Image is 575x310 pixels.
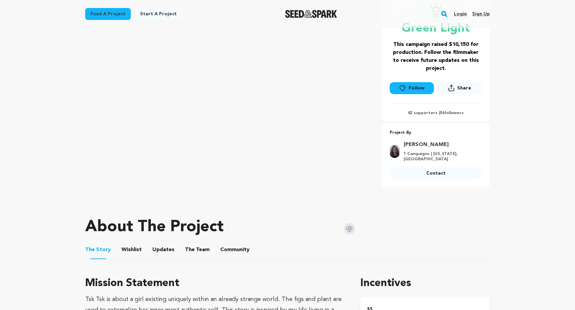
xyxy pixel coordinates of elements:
[344,223,355,234] img: Seed&Spark Instagram Icon
[85,246,111,254] span: Story
[85,8,131,20] a: Fund a project
[438,82,482,97] span: Share
[438,82,482,94] button: Share
[404,151,478,162] p: 1 Campaigns | [US_STATE], [GEOGRAPHIC_DATA]
[390,129,482,137] p: Project By
[285,10,337,18] a: Seed&Spark Homepage
[390,167,482,179] a: Contact
[360,275,490,291] h1: Incentives
[457,85,471,91] span: Share
[85,219,224,235] h1: About The Project
[152,246,174,254] span: Updates
[472,9,490,19] a: Sign up
[285,10,337,18] img: Seed&Spark Logo Dark Mode
[185,246,210,254] span: Team
[121,246,142,254] span: Wishlist
[390,41,482,73] h3: This campaign raised $10,150 for production. Follow the filmmaker to receive future updates on th...
[390,110,482,116] p: 42 supporters | followers
[440,111,445,115] span: 56
[220,246,250,254] span: Community
[185,246,195,254] span: The
[85,275,344,291] h3: Mission Statement
[404,141,478,149] a: Goto Taylor Garcia profile
[390,145,400,158] img: TGheadshot.JPG
[85,246,95,254] span: The
[390,82,434,94] a: Follow
[390,22,482,35] p: Green Light
[135,8,182,20] a: Start a project
[454,9,467,19] a: Login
